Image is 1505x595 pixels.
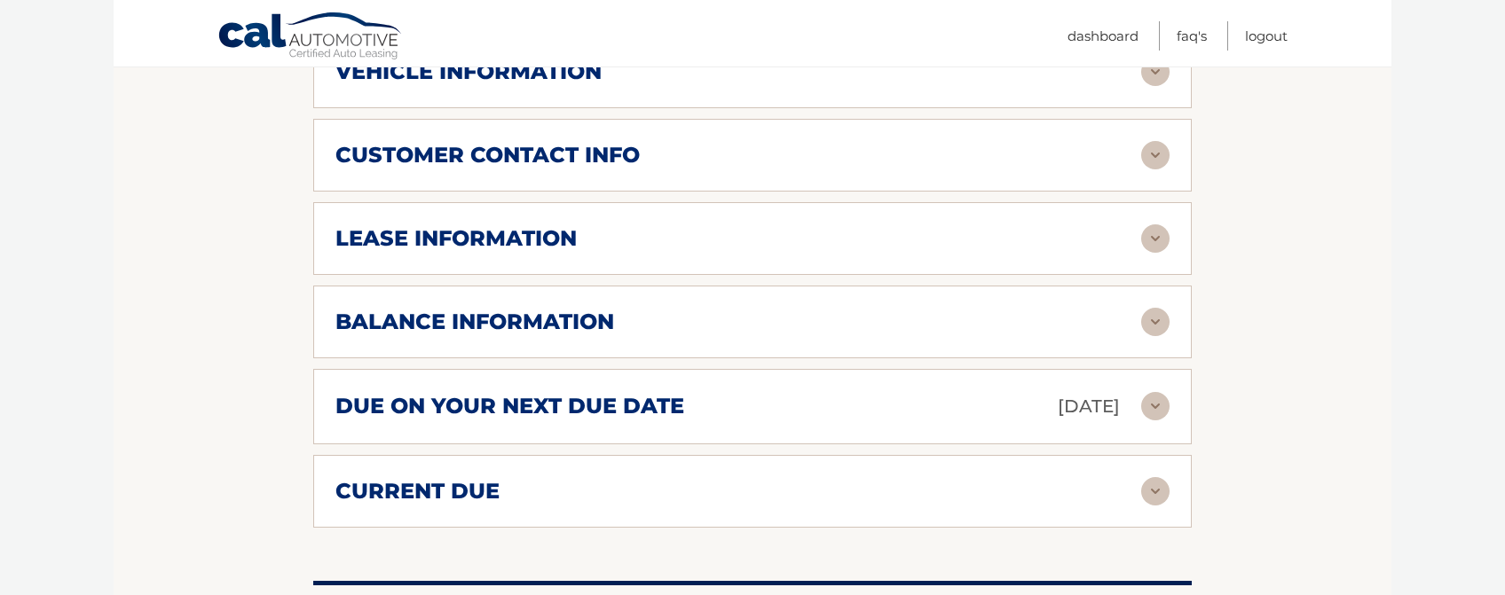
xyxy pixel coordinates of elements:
img: accordion-rest.svg [1141,141,1170,169]
img: accordion-rest.svg [1141,308,1170,336]
img: accordion-rest.svg [1141,224,1170,253]
a: Cal Automotive [217,12,404,63]
h2: lease information [335,225,577,252]
p: [DATE] [1058,391,1120,422]
img: accordion-rest.svg [1141,392,1170,420]
a: Dashboard [1068,21,1139,51]
h2: customer contact info [335,142,640,168]
h2: due on your next due date [335,393,684,419]
a: FAQ's [1177,21,1207,51]
h2: current due [335,478,500,505]
h2: vehicle information [335,59,602,85]
img: accordion-rest.svg [1141,58,1170,86]
h2: balance information [335,309,614,335]
a: Logout [1245,21,1288,51]
img: accordion-rest.svg [1141,477,1170,505]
